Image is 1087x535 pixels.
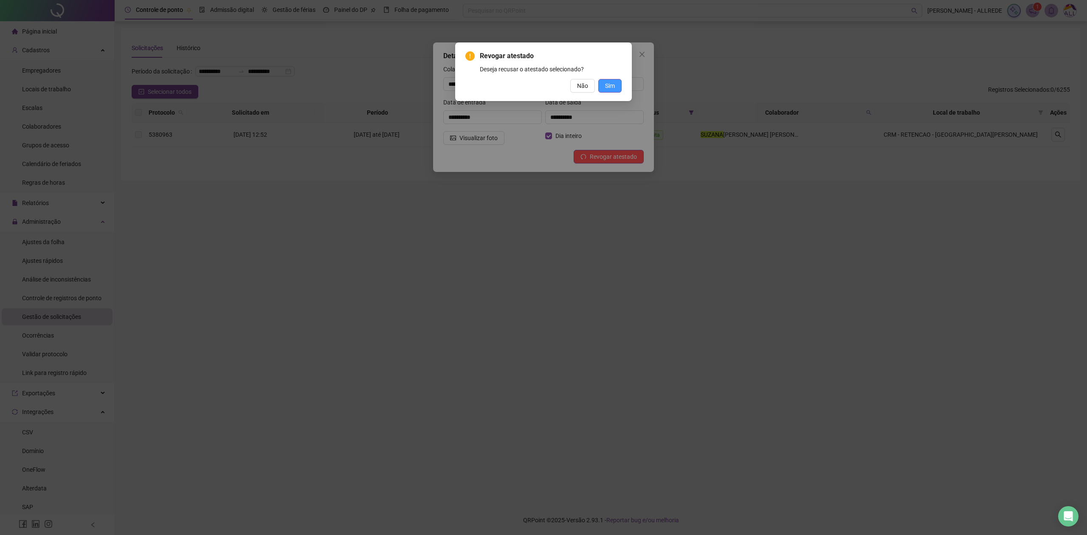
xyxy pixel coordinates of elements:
button: Não [570,79,595,93]
button: Sim [598,79,622,93]
span: exclamation-circle [465,51,475,61]
span: Sim [605,81,615,90]
span: Não [577,81,588,90]
div: Open Intercom Messenger [1058,506,1079,527]
span: Revogar atestado [480,51,622,61]
div: Deseja recusar o atestado selecionado? [480,65,622,74]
